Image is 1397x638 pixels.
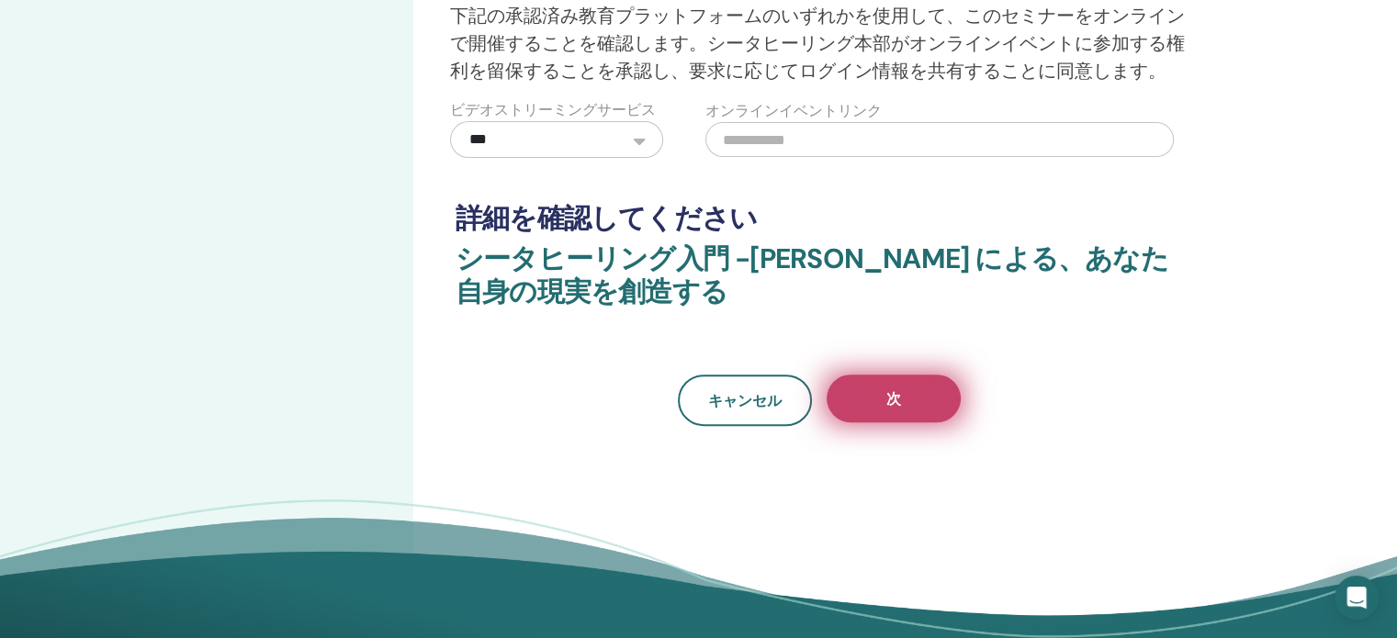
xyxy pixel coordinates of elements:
font: シータヒーリング入門 -[PERSON_NAME] [456,241,969,276]
font: 、あなた自身の現実を創造する [456,241,1168,309]
font: 詳細を確認してください [456,200,757,236]
font: による [975,241,1058,276]
font: 下記の承認済み教育プラットフォームのいずれかを使用して、このセミナーをオンラインで開催することを確認します。シータヒーリング本部がオンラインイベントに参加する権利を留保することを承認し、要求に応... [450,4,1185,83]
a: キャンセル [678,375,812,426]
font: オンラインイベントリンク [705,101,882,120]
font: ビデオストリーミングサービス [450,100,656,119]
button: 次 [827,375,961,422]
font: キャンセル [708,391,782,410]
font: 次 [886,389,901,409]
div: インターコムメッセンジャーを開く [1335,576,1379,620]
